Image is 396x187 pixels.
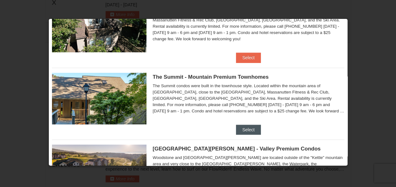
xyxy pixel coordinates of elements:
div: Located within the mountain area of [GEOGRAPHIC_DATA], close to the [GEOGRAPHIC_DATA], Massanutte... [153,11,344,42]
span: The Summit - Mountain Premium Townhomes [153,74,269,80]
button: Select [236,53,261,63]
span: [GEOGRAPHIC_DATA][PERSON_NAME] - Valley Premium Condos [153,146,321,152]
div: Woodstone and [GEOGRAPHIC_DATA][PERSON_NAME] are located outside of the "Kettle" mountain area an... [153,155,344,186]
img: 19219019-2-e70bf45f.jpg [52,1,146,52]
button: Select [236,125,261,135]
div: The Summit condos were built in the townhouse style. Located within the mountain area of [GEOGRAP... [153,83,344,114]
img: 19219034-1-0eee7e00.jpg [52,73,146,124]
